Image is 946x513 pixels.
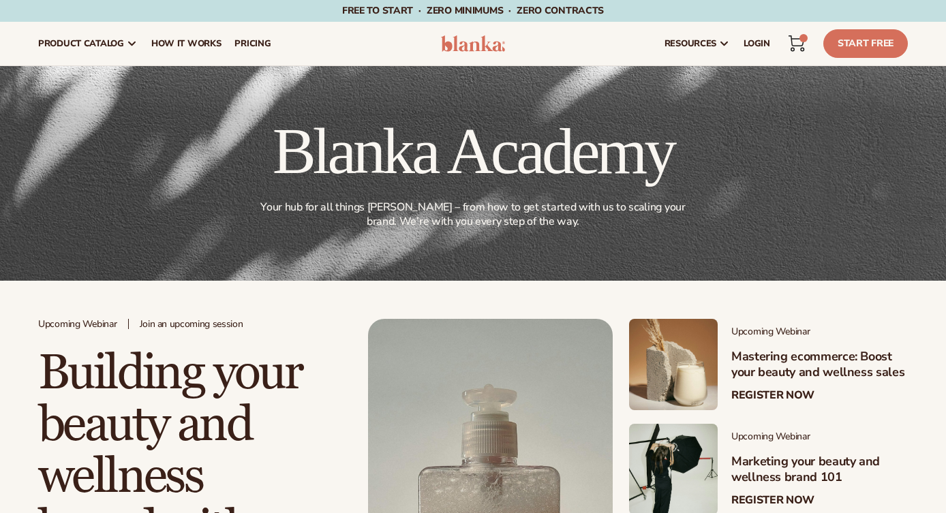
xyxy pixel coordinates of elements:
[144,22,228,65] a: How It Works
[737,22,777,65] a: LOGIN
[441,35,505,52] img: logo
[38,319,117,330] span: Upcoming Webinar
[665,38,716,49] span: resources
[658,22,737,65] a: resources
[731,494,814,507] a: Register Now
[731,326,908,338] span: Upcoming Webinar
[140,319,243,330] span: Join an upcoming session
[256,200,690,229] p: Your hub for all things [PERSON_NAME] – from how to get started with us to scaling your brand. We...
[31,22,144,65] a: product catalog
[731,349,908,381] h3: Mastering ecommerce: Boost your beauty and wellness sales
[731,454,908,486] h3: Marketing your beauty and wellness brand 101
[228,22,277,65] a: pricing
[744,38,770,49] span: LOGIN
[823,29,908,58] a: Start Free
[234,38,271,49] span: pricing
[38,38,124,49] span: product catalog
[342,4,604,17] span: Free to start · ZERO minimums · ZERO contracts
[151,38,222,49] span: How It Works
[253,119,693,184] h1: Blanka Academy
[731,431,908,443] span: Upcoming Webinar
[731,389,814,402] a: Register Now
